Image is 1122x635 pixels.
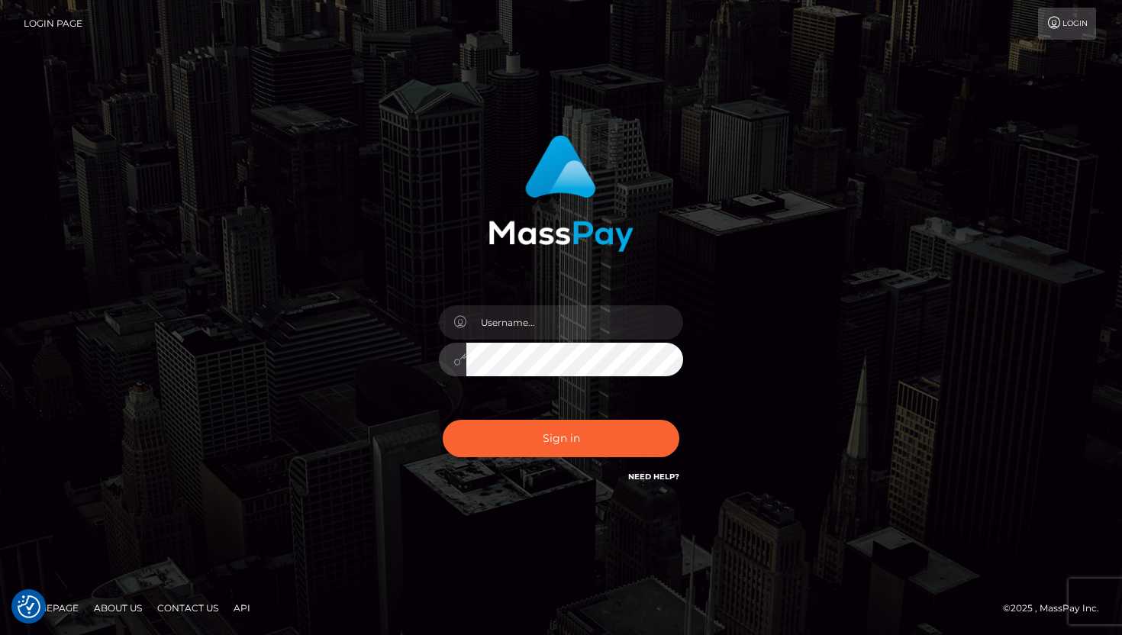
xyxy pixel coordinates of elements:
a: Need Help? [628,472,679,482]
a: Contact Us [151,596,224,620]
button: Sign in [443,420,679,457]
a: API [227,596,256,620]
a: Login [1038,8,1096,40]
a: Login Page [24,8,82,40]
img: MassPay Login [488,135,634,252]
div: © 2025 , MassPay Inc. [1003,600,1111,617]
input: Username... [466,305,683,340]
a: About Us [88,596,148,620]
img: Revisit consent button [18,595,40,618]
button: Consent Preferences [18,595,40,618]
a: Homepage [17,596,85,620]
